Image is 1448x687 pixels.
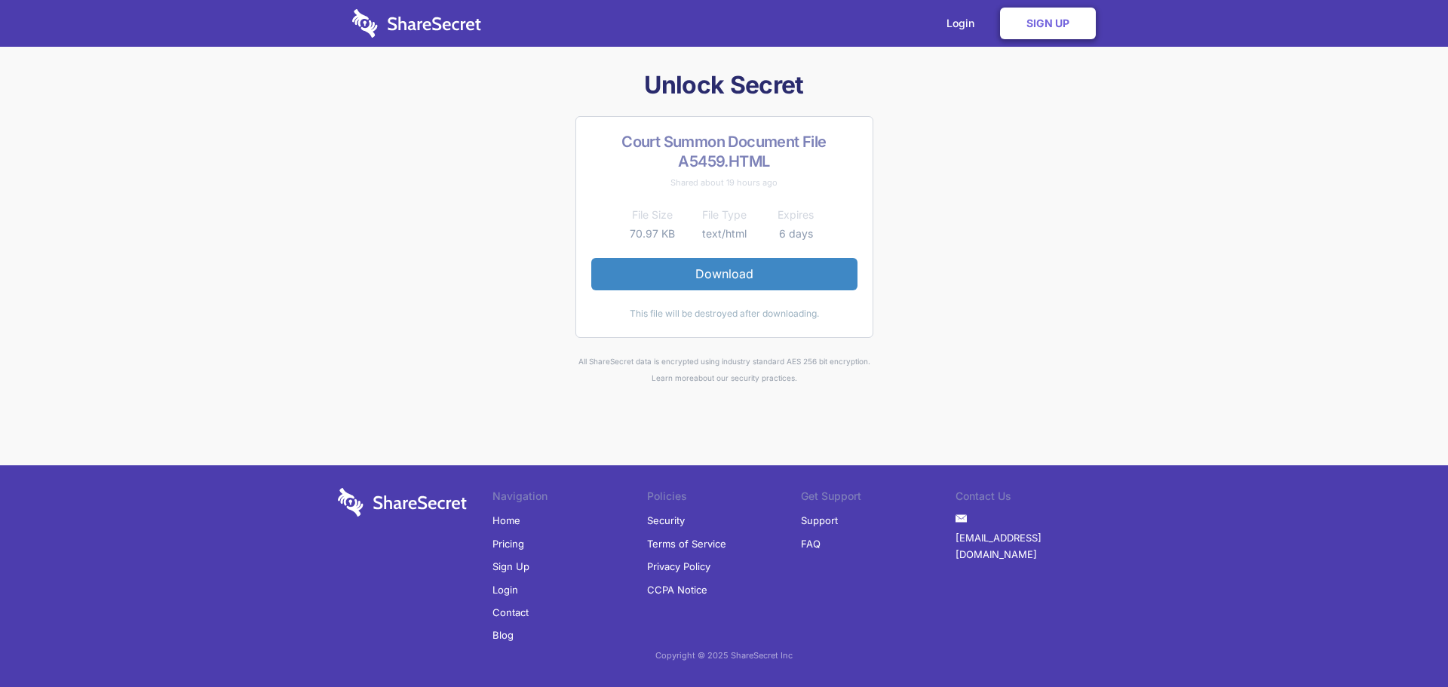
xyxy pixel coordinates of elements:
[689,225,760,243] td: text/html
[760,206,832,224] th: Expires
[956,526,1110,566] a: [EMAIL_ADDRESS][DOMAIN_NAME]
[652,373,694,382] a: Learn more
[492,509,520,532] a: Home
[338,488,467,517] img: logo-wordmark-white-trans-d4663122ce5f474addd5e946df7df03e33cb6a1c49d2221995e7729f52c070b2.svg
[801,509,838,532] a: Support
[591,132,857,171] h2: Court Summon Document File A5459.HTML
[591,174,857,191] div: Shared about 19 hours ago
[492,488,647,509] li: Navigation
[760,225,832,243] td: 6 days
[647,488,802,509] li: Policies
[1000,8,1096,39] a: Sign Up
[492,532,524,555] a: Pricing
[647,532,726,555] a: Terms of Service
[689,206,760,224] th: File Type
[591,305,857,322] div: This file will be destroyed after downloading.
[352,9,481,38] img: logo-wordmark-white-trans-d4663122ce5f474addd5e946df7df03e33cb6a1c49d2221995e7729f52c070b2.svg
[332,69,1116,101] h1: Unlock Secret
[956,488,1110,509] li: Contact Us
[647,555,710,578] a: Privacy Policy
[492,624,514,646] a: Blog
[492,555,529,578] a: Sign Up
[617,206,689,224] th: File Size
[617,225,689,243] td: 70.97 KB
[332,353,1116,387] div: All ShareSecret data is encrypted using industry standard AES 256 bit encryption. about our secur...
[492,601,529,624] a: Contact
[647,509,685,532] a: Security
[801,532,821,555] a: FAQ
[647,578,707,601] a: CCPA Notice
[801,488,956,509] li: Get Support
[591,258,857,290] a: Download
[492,578,518,601] a: Login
